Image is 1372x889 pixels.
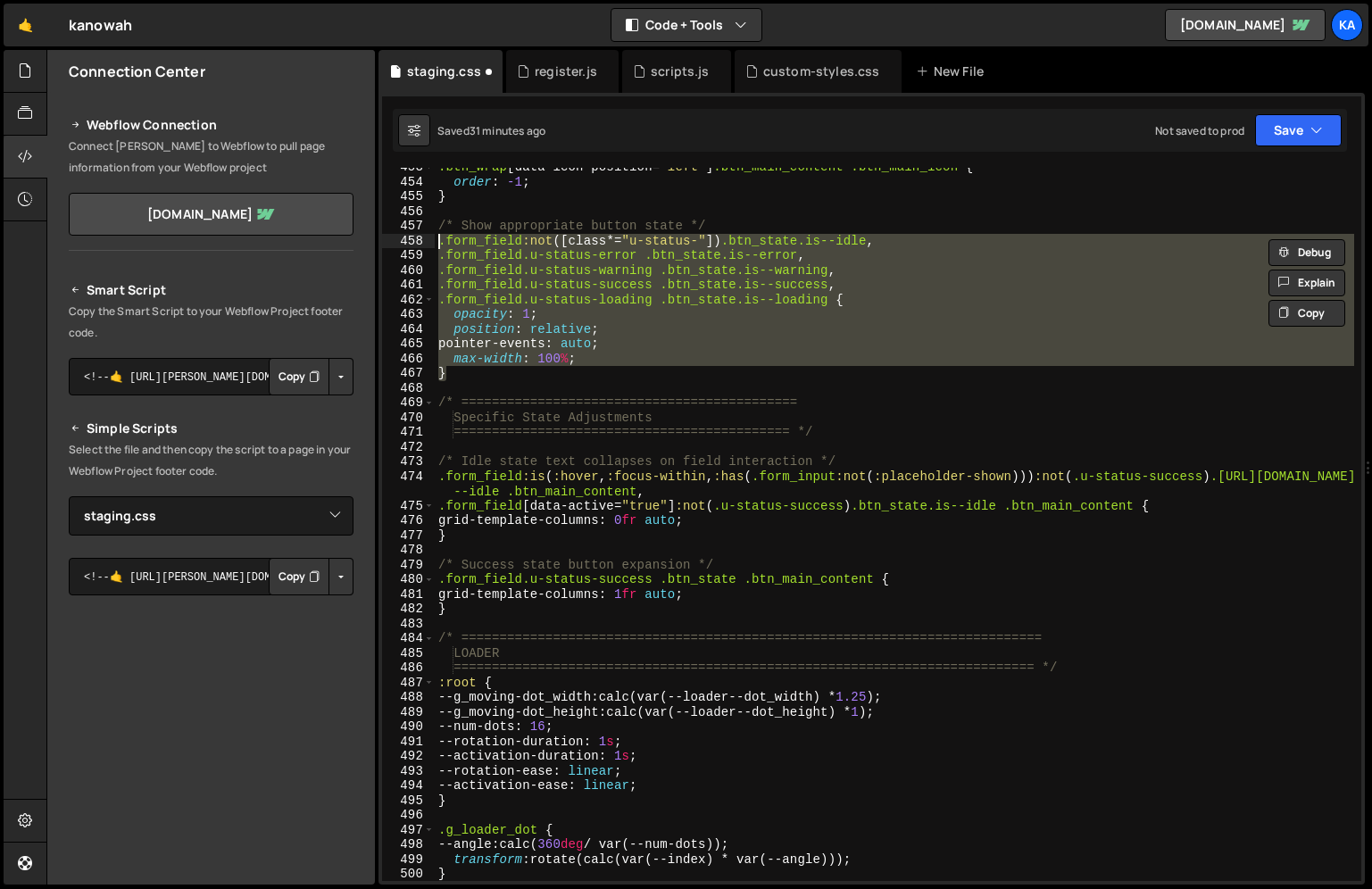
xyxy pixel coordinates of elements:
div: 472 [382,440,435,455]
div: 481 [382,587,435,602]
h2: Connection Center [69,62,205,81]
button: Explain [1268,270,1345,296]
div: 496 [382,808,435,823]
div: 474 [382,469,435,499]
div: 471 [382,425,435,440]
div: 463 [382,307,435,322]
div: 484 [382,631,435,646]
div: Not saved to prod [1155,123,1244,138]
h2: Webflow Connection [69,114,353,136]
a: Ka [1331,9,1363,41]
p: Connect [PERSON_NAME] to Webflow to pull page information from your Webflow project [69,136,353,179]
div: 468 [382,381,435,396]
div: kanowah [69,14,132,36]
div: 459 [382,248,435,263]
div: 490 [382,719,435,735]
div: New File [916,62,991,80]
div: 483 [382,617,435,632]
button: Debug [1268,239,1345,266]
div: 479 [382,558,435,573]
p: Select the file and then copy the script to a page in your Webflow Project footer code. [69,439,353,482]
button: Copy [1268,300,1345,327]
div: 492 [382,749,435,764]
p: Copy the Smart Script to your Webflow Project footer code. [69,301,353,344]
textarea: <!--🤙 [URL][PERSON_NAME][DOMAIN_NAME]> <script>document.addEventListener("DOMContentLoaded", func... [69,358,353,395]
div: 499 [382,852,435,868]
div: 497 [382,823,435,838]
div: 498 [382,837,435,852]
button: Code + Tools [611,9,761,41]
div: 470 [382,411,435,426]
button: Copy [269,358,329,395]
div: 454 [382,175,435,190]
div: 477 [382,528,435,544]
button: Copy [269,558,329,595]
div: 460 [382,263,435,278]
div: 464 [382,322,435,337]
div: Button group with nested dropdown [269,558,353,595]
div: 453 [382,160,435,175]
iframe: YouTube video player [69,625,355,785]
div: 461 [382,278,435,293]
div: 465 [382,336,435,352]
div: register.js [535,62,597,80]
div: 493 [382,764,435,779]
div: 457 [382,219,435,234]
div: 467 [382,366,435,381]
div: 485 [382,646,435,661]
div: 486 [382,661,435,676]
div: 494 [382,778,435,793]
div: Saved [437,123,545,138]
div: 500 [382,867,435,882]
a: 🤙 [4,4,47,46]
div: 476 [382,513,435,528]
h2: Smart Script [69,279,353,301]
div: 489 [382,705,435,720]
button: Save [1255,114,1342,146]
div: 466 [382,352,435,367]
div: 488 [382,690,435,705]
div: 458 [382,234,435,249]
div: 495 [382,793,435,809]
div: scripts.js [651,62,710,80]
div: 482 [382,602,435,617]
div: 491 [382,735,435,750]
a: [DOMAIN_NAME] [1165,9,1326,41]
h2: Simple Scripts [69,418,353,439]
div: 478 [382,543,435,558]
div: Button group with nested dropdown [269,358,353,395]
div: custom-styles.css [763,62,880,80]
div: 487 [382,676,435,691]
div: 475 [382,499,435,514]
div: 31 minutes ago [470,123,545,138]
div: 462 [382,293,435,308]
div: 473 [382,454,435,469]
div: 455 [382,189,435,204]
textarea: <!--🤙 [URL][PERSON_NAME][DOMAIN_NAME]> <script>document.addEventListener("DOMContentLoaded", func... [69,558,353,595]
a: [DOMAIN_NAME] [69,193,353,236]
div: 456 [382,204,435,220]
div: 480 [382,572,435,587]
div: staging.css [407,62,481,80]
div: 469 [382,395,435,411]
